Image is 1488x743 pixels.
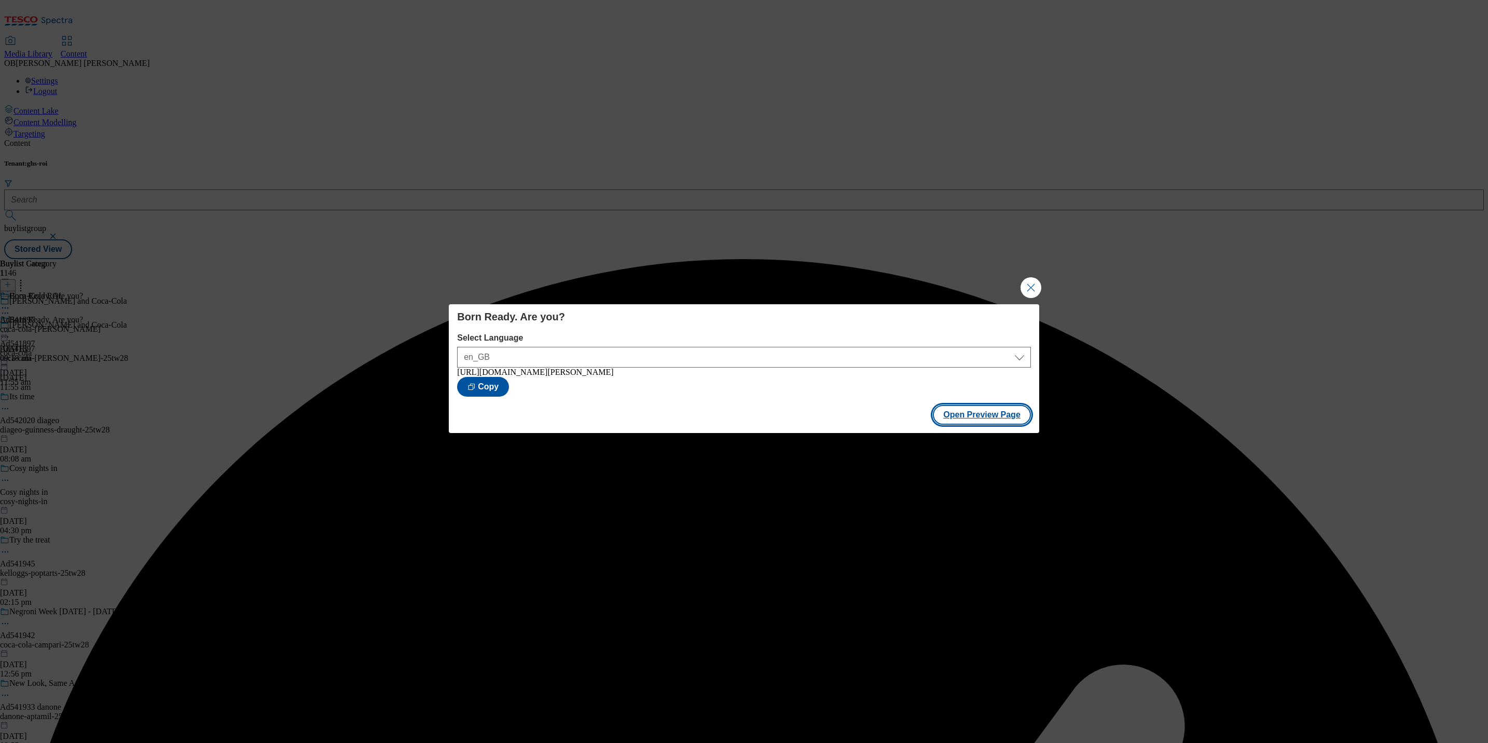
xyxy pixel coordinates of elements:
button: Copy [457,377,509,397]
button: Close Modal [1021,277,1041,298]
label: Select Language [457,333,1031,343]
div: [URL][DOMAIN_NAME][PERSON_NAME] [457,368,1031,377]
h4: Born Ready. Are you? [457,310,1031,323]
button: Open Preview Page [933,405,1031,425]
div: Modal [449,304,1039,433]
